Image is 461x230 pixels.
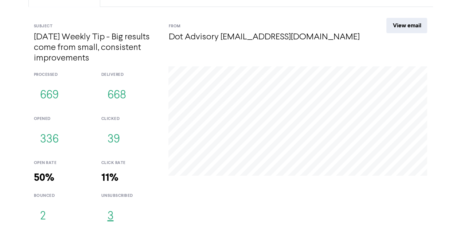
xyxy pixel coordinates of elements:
button: 39 [101,128,126,152]
div: open rate [34,160,90,166]
div: clicked [101,116,157,122]
div: bounced [34,193,90,199]
div: From [168,23,360,30]
button: 669 [34,83,65,108]
a: View email [386,18,427,33]
div: unsubscribed [101,193,157,199]
div: click rate [101,160,157,166]
button: 2 [34,204,52,229]
h4: Dot Advisory [EMAIL_ADDRESS][DOMAIN_NAME] [168,32,360,43]
button: 336 [34,128,65,152]
strong: 50% [34,171,54,184]
strong: 11% [101,171,118,184]
div: processed [34,72,90,78]
button: 3 [101,204,120,229]
div: Subject [34,23,158,30]
h4: [DATE] Weekly Tip - Big results come from small, consistent improvements [34,32,158,63]
iframe: Chat Widget [425,195,461,230]
button: 668 [101,83,132,108]
div: opened [34,116,90,122]
div: delivered [101,72,157,78]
